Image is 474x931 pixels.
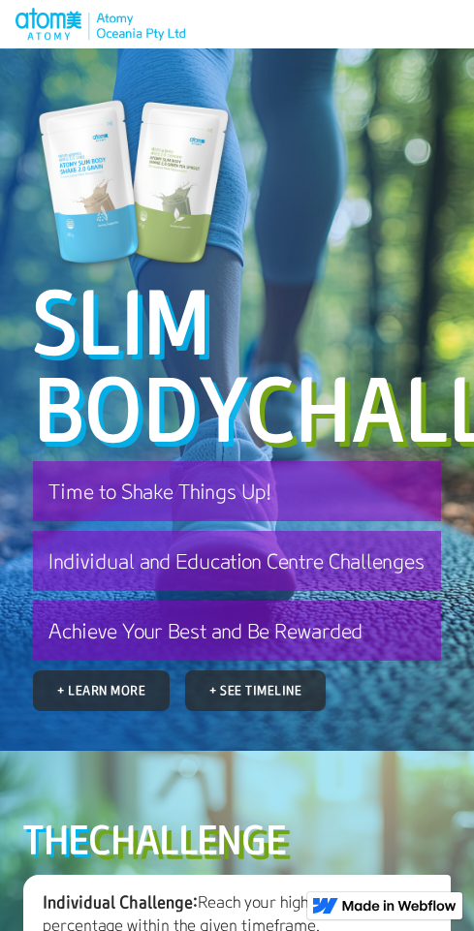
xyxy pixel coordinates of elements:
h1: Slim body [DATE] [33,277,441,451]
img: Made in Webflow [342,900,457,912]
h2: THE [23,813,451,865]
span: CHALLENGE [88,815,286,863]
span: Individual Challenge: [43,891,198,913]
a: + See Timeline [185,670,326,711]
h3: Achieve Your Best and Be Rewarded [33,601,441,661]
h3: Individual and Education Centre Challenges [33,531,441,591]
h3: Time to Shake Things Up! [33,461,441,521]
a: + Learn More [33,670,170,711]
